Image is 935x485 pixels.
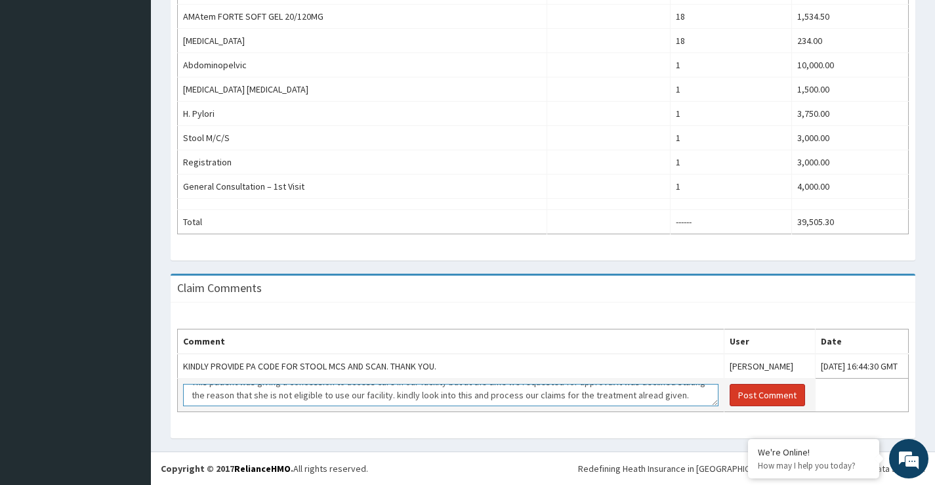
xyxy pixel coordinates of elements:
td: 1 [670,175,791,199]
td: [MEDICAL_DATA] [MEDICAL_DATA] [178,77,547,102]
td: H. Pylori [178,102,547,126]
td: Total [178,210,547,234]
div: Minimize live chat window [215,7,247,38]
td: 4,000.00 [792,175,909,199]
h3: Claim Comments [177,282,262,294]
textarea: This patient was giving a concession to access care in our facility but at the time we requested ... [183,384,718,406]
td: Abdominopelvic [178,53,547,77]
td: 1 [670,150,791,175]
td: General Consultation – 1st Visit [178,175,547,199]
th: User [724,329,816,354]
td: 18 [670,5,791,29]
strong: Copyright © 2017 . [161,463,293,474]
td: 1,500.00 [792,77,909,102]
td: 1 [670,77,791,102]
td: [DATE] 16:44:30 GMT [816,354,909,379]
td: ------ [670,210,791,234]
td: [MEDICAL_DATA] [178,29,547,53]
td: 234.00 [792,29,909,53]
footer: All rights reserved. [151,452,935,485]
td: KINDLY PROVIDE PA CODE FOR STOOL MCS AND SCAN. THANK YOU. [178,354,724,379]
th: Comment [178,329,724,354]
td: 1 [670,102,791,126]
img: d_794563401_company_1708531726252_794563401 [24,66,53,98]
div: We're Online! [758,446,869,458]
p: How may I help you today? [758,460,869,471]
td: 3,750.00 [792,102,909,126]
th: Date [816,329,909,354]
span: We're online! [76,154,181,286]
td: 1,534.50 [792,5,909,29]
td: 39,505.30 [792,210,909,234]
textarea: Type your message and hit 'Enter' [7,335,250,381]
td: 10,000.00 [792,53,909,77]
div: Chat with us now [68,74,220,91]
td: Stool M/C/S [178,126,547,150]
a: RelianceHMO [234,463,291,474]
button: Post Comment [730,384,805,406]
td: 18 [670,29,791,53]
td: AMAtem FORTE SOFT GEL 20/120MG [178,5,547,29]
td: Registration [178,150,547,175]
td: 3,000.00 [792,150,909,175]
div: Redefining Heath Insurance in [GEOGRAPHIC_DATA] using Telemedicine and Data Science! [578,462,925,475]
td: 1 [670,53,791,77]
td: 3,000.00 [792,126,909,150]
td: 1 [670,126,791,150]
td: [PERSON_NAME] [724,354,816,379]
